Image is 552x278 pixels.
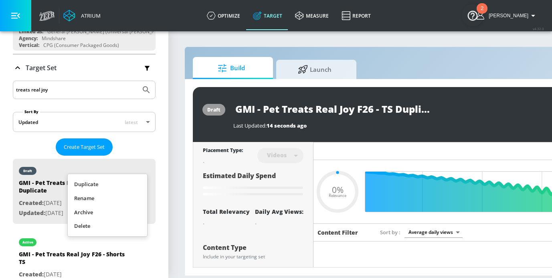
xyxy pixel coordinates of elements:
[68,191,147,205] li: Rename
[481,8,483,19] div: 2
[461,4,484,26] button: Open Resource Center, 2 new notifications
[68,219,147,233] li: Delete
[68,177,147,191] li: Duplicate
[68,205,147,219] li: Archive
